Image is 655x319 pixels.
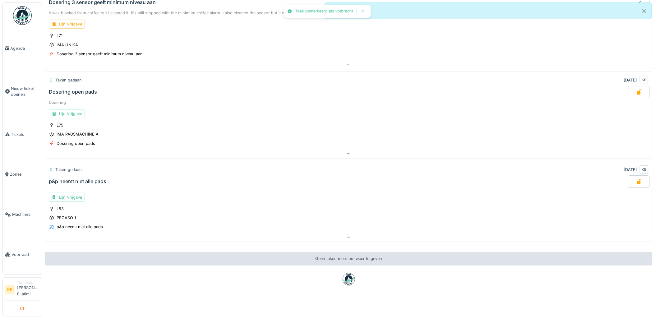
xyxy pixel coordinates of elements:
div: Lijn Vrijgave [49,20,85,29]
div: L75 [57,122,63,128]
div: Dosering 3 sensor geeft minimum niveau aan [57,51,143,57]
div: PEGASO 1 [57,215,76,221]
div: Taak gemarkeerd als volbracht [295,9,353,14]
div: KE [640,76,648,84]
div: KE [640,165,648,174]
span: Machines [12,211,39,217]
div: Dosering open pads [57,141,95,146]
li: KE [5,285,15,294]
button: Close [638,3,652,19]
div: p&p neemt niet alle pads [57,224,103,230]
div: L53 [57,206,64,212]
a: Machines [3,194,42,234]
img: Badge_color-CXgf-gQk.svg [13,6,32,25]
div: Je bent aangemeld. [325,2,652,19]
div: IMA UNIKA [57,42,78,48]
div: Taken gedaan [55,77,82,83]
span: Voorraad [12,252,39,257]
div: [DATE] [624,167,637,173]
a: KE Technicus[PERSON_NAME] El atimi [5,280,39,301]
div: Lijn Vrijgave [49,193,85,202]
span: Zones [10,171,39,177]
div: IMA PADSMACHINE A [57,131,99,137]
a: Zones [3,155,42,195]
a: Tickets [3,114,42,155]
span: Nieuw ticket openen [11,86,39,97]
span: Agenda [10,45,39,51]
a: Voorraad [3,234,42,275]
div: Geen taken meer om weer te geven [45,252,653,265]
div: Dosering [49,99,648,105]
a: Nieuw ticket openen [3,68,42,114]
div: Lijn Vrijgave [49,109,85,118]
div: L71 [57,33,62,39]
div: Taken gedaan [55,167,82,173]
div: It was blocked from coffee but I cleaned it, it's still stopped with the minimum coffee alarm. I ... [49,10,648,16]
div: [DATE] [624,77,637,83]
span: Tickets [11,132,39,137]
div: Technicus [17,280,39,285]
li: [PERSON_NAME] El atimi [17,280,39,299]
div: p&p neemt niet alle pads [49,178,106,184]
div: Dosering open pads [49,89,97,95]
img: badge-BVDL4wpA.svg [343,273,355,285]
a: Agenda [3,28,42,68]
